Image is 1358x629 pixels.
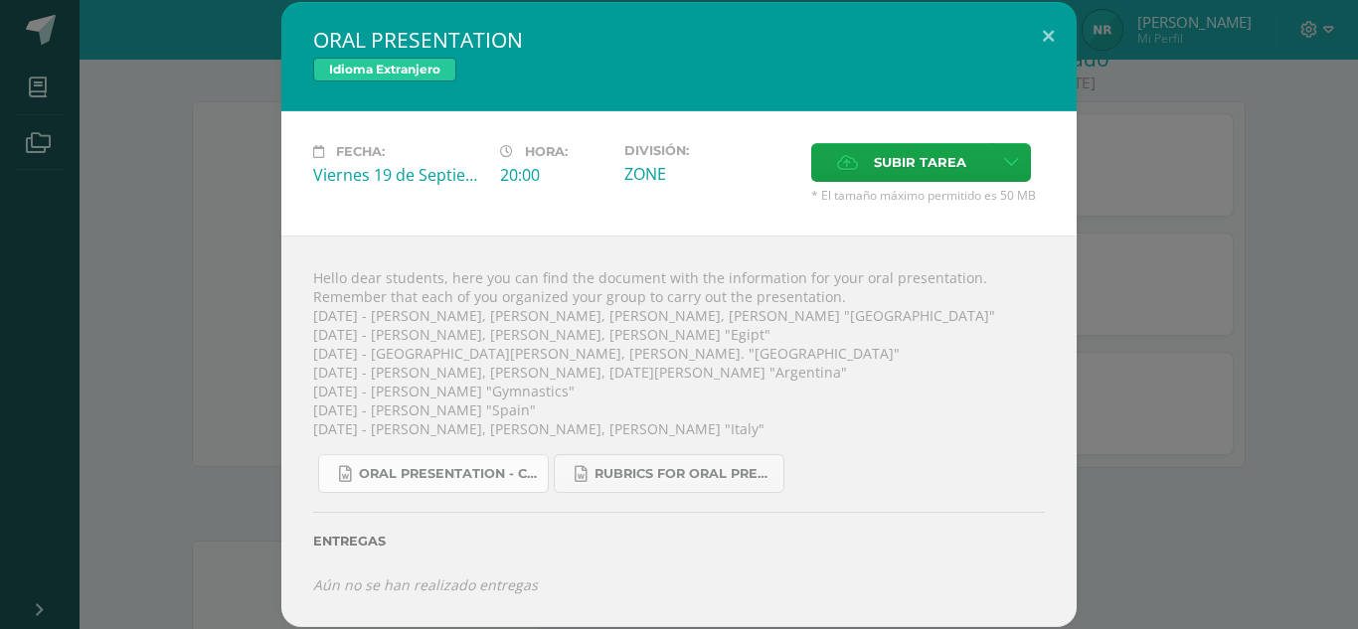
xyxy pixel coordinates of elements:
span: ORAL PRESENTATION - COUNTRY.docx [359,466,538,482]
i: Aún no se han realizado entregas [313,575,538,594]
span: Fecha: [336,144,385,159]
div: 20:00 [500,164,608,186]
label: División: [624,143,795,158]
span: Idioma Extranjero [313,58,456,81]
span: * El tamaño máximo permitido es 50 MB [811,187,1045,204]
div: ZONE [624,163,795,185]
span: RUBRICS FOR ORAL PRESENTATION 4TH UNIT COUNTRIES. .docx [594,466,773,482]
div: Viernes 19 de Septiembre [313,164,484,186]
div: Hello dear students, here you can find the document with the information for your oral presentati... [281,236,1077,626]
span: Hora: [525,144,568,159]
h2: ORAL PRESENTATION [313,26,1045,54]
a: RUBRICS FOR ORAL PRESENTATION 4TH UNIT COUNTRIES. .docx [554,454,784,493]
span: Subir tarea [874,144,966,181]
button: Close (Esc) [1020,2,1077,70]
label: Entregas [313,534,1045,549]
a: ORAL PRESENTATION - COUNTRY.docx [318,454,549,493]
